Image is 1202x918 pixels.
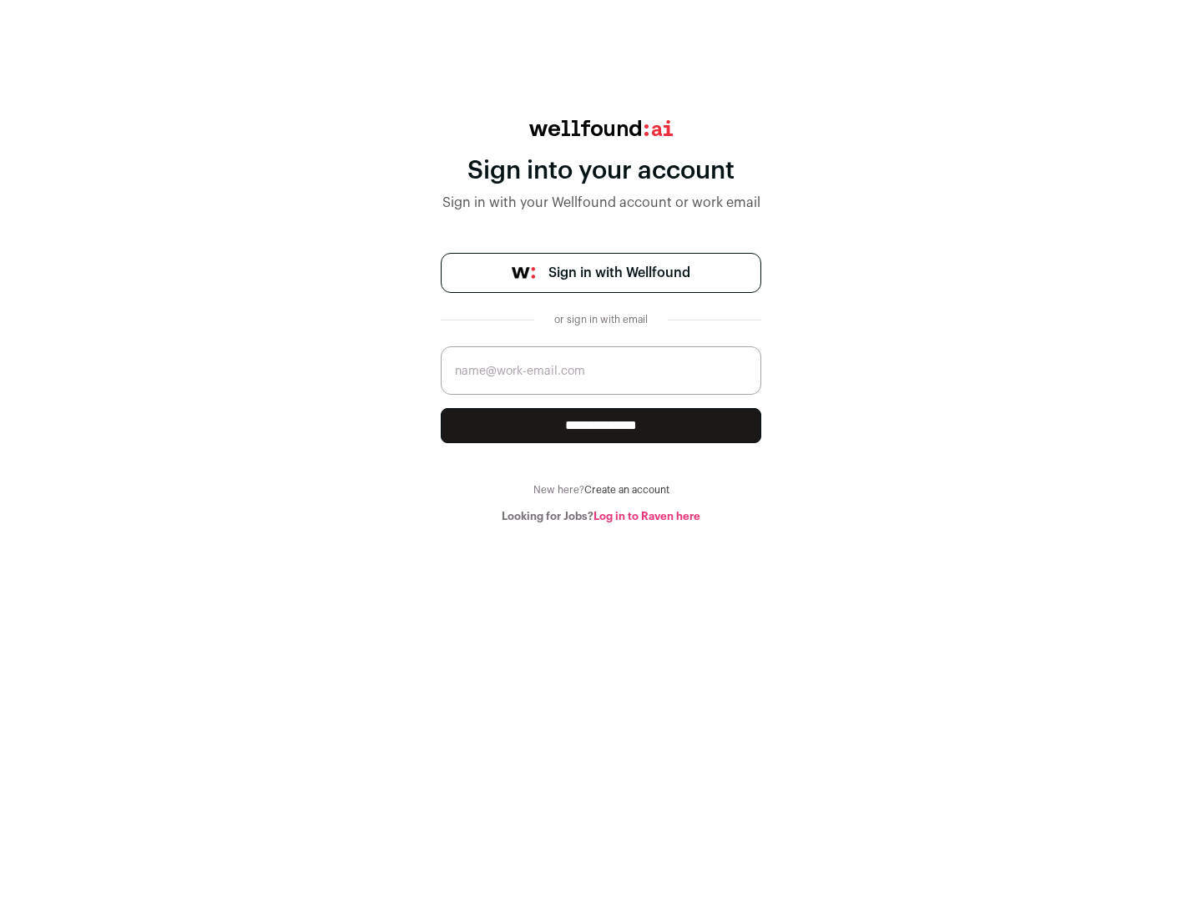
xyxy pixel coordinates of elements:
[529,120,673,136] img: wellfound:ai
[441,193,761,213] div: Sign in with your Wellfound account or work email
[441,156,761,186] div: Sign into your account
[441,510,761,523] div: Looking for Jobs?
[548,263,690,283] span: Sign in with Wellfound
[441,346,761,395] input: name@work-email.com
[584,485,669,495] a: Create an account
[441,253,761,293] a: Sign in with Wellfound
[512,267,535,279] img: wellfound-symbol-flush-black-fb3c872781a75f747ccb3a119075da62bfe97bd399995f84a933054e44a575c4.png
[548,313,654,326] div: or sign in with email
[441,483,761,497] div: New here?
[593,511,700,522] a: Log in to Raven here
